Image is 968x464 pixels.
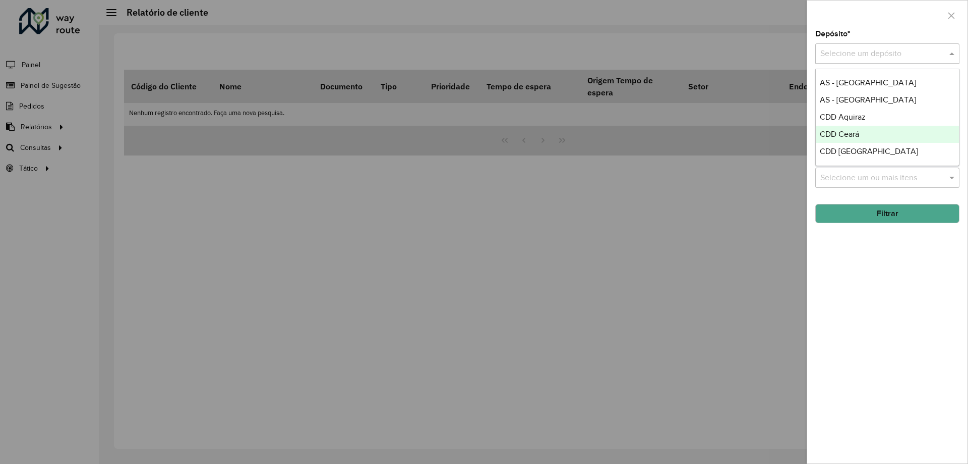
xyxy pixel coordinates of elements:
[820,78,916,87] span: AS - [GEOGRAPHIC_DATA]
[815,204,959,223] button: Filtrar
[815,69,959,166] ng-dropdown-panel: Options list
[820,147,918,156] span: CDD [GEOGRAPHIC_DATA]
[820,113,866,121] span: CDD Aquiraz
[815,28,851,40] label: Depósito
[820,130,859,138] span: CDD Ceará
[820,95,916,104] span: AS - [GEOGRAPHIC_DATA]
